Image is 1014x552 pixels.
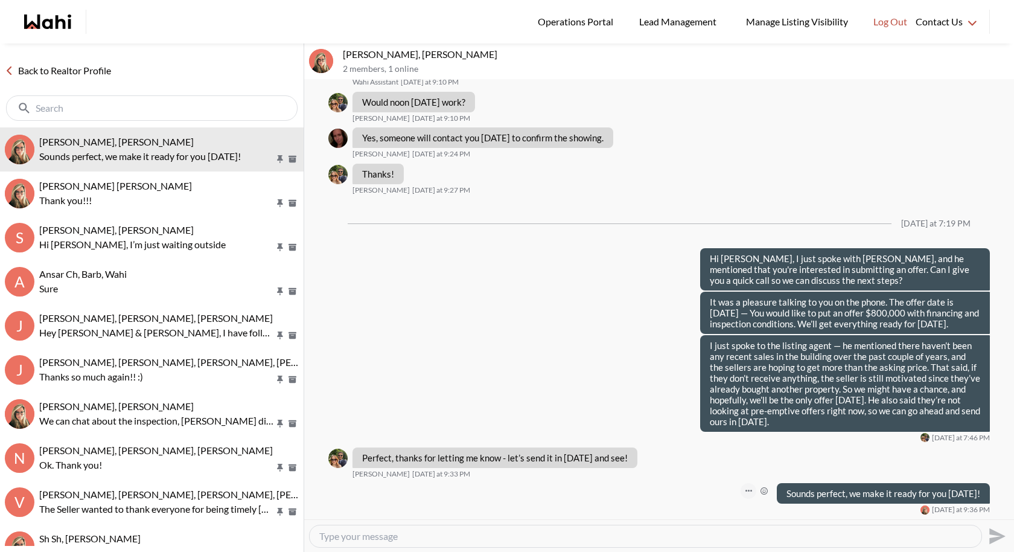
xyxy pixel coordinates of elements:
[756,483,772,499] button: Open Reaction Selector
[286,242,299,252] button: Archive
[932,505,990,515] time: 2025-08-12T01:36:05.352Z
[319,530,972,542] textarea: Type your message
[5,399,34,429] div: Volodymyr Vozniak, Barb
[39,400,194,412] span: [PERSON_NAME], [PERSON_NAME]
[275,330,285,341] button: Pin
[5,179,34,208] img: K
[710,297,980,329] p: It was a pleasure talking to you on the phone. The offer date is [DATE] — You would like to put a...
[352,469,410,479] span: [PERSON_NAME]
[412,185,470,195] time: 2025-08-11T01:27:46.978Z
[39,268,127,280] span: Ansar Ch, Barb, Wahi
[328,449,348,468] img: S
[362,97,465,108] p: Would noon [DATE] work?
[873,14,907,30] span: Log Out
[5,487,34,517] div: V
[275,419,285,429] button: Pin
[286,286,299,297] button: Archive
[275,374,285,385] button: Pin
[286,330,299,341] button: Archive
[275,286,285,297] button: Pin
[328,93,348,112] img: S
[39,326,275,340] p: Hey [PERSON_NAME] & [PERSON_NAME], I have followed up again this morning and will get back to you...
[286,463,299,473] button: Archive
[5,443,34,473] div: N
[5,355,34,385] div: J
[412,114,470,123] time: 2025-08-11T01:10:57.233Z
[352,114,410,123] span: [PERSON_NAME]
[710,340,980,427] p: I just spoke to the listing agent — he mentioned there haven’t been any recent sales in the build...
[5,311,34,341] div: J
[5,267,34,297] div: A
[39,224,194,236] span: [PERSON_NAME], [PERSON_NAME]
[328,93,348,112] div: Sean Andrade
[5,179,34,208] div: Krysten Sousa, Barbara
[39,193,275,208] p: Thank you!!!
[39,458,275,472] p: Ok. Thank you!
[343,48,1009,60] p: [PERSON_NAME], [PERSON_NAME]
[982,522,1009,550] button: Send
[39,370,275,384] p: Thanks so much again!! :)
[538,14,617,30] span: Operations Portal
[362,132,604,143] p: Yes, someone will contact you [DATE] to confirm the showing.
[39,136,194,147] span: [PERSON_NAME], [PERSON_NAME]
[39,237,275,252] p: Hi [PERSON_NAME], I’m just waiting outside
[786,488,980,499] p: Sounds perfect, we make it ready for you [DATE]!
[39,533,141,544] span: Sh Sh, [PERSON_NAME]
[412,469,470,479] time: 2025-08-12T01:33:06.044Z
[39,414,275,428] p: We can chat about the inspection, [PERSON_NAME] did update me in regards to the HWT so we can tal...
[352,77,398,87] span: Wahi Assistant
[286,374,299,385] button: Archive
[24,14,71,29] a: Wahi homepage
[920,505,929,515] img: B
[39,444,273,456] span: [PERSON_NAME], [PERSON_NAME], [PERSON_NAME]
[5,223,34,252] div: S
[275,242,285,252] button: Pin
[710,253,980,286] p: Hi [PERSON_NAME], I just spoke with [PERSON_NAME], and he mentioned that you're interested in sub...
[5,135,34,164] img: S
[286,154,299,164] button: Archive
[639,14,721,30] span: Lead Management
[275,154,285,164] button: Pin
[39,502,275,516] p: The Seller wanted to thank everyone for being timely [DATE]! They appreciated it
[39,312,273,324] span: [PERSON_NAME], [PERSON_NAME], [PERSON_NAME]
[328,129,348,148] div: Alicia Malette
[901,219,971,229] div: [DATE] at 7:19 PM
[39,281,275,296] p: Sure
[39,356,431,368] span: [PERSON_NAME], [PERSON_NAME], [PERSON_NAME], [PERSON_NAME], [PERSON_NAME]
[36,102,270,114] input: Search
[286,507,299,517] button: Archive
[5,135,34,164] div: Sean Andrade, Barb
[328,129,348,148] img: A
[362,168,394,179] p: Thanks!
[412,149,470,159] time: 2025-08-11T01:24:48.198Z
[932,433,990,443] time: 2025-08-11T23:46:25.785Z
[39,180,192,191] span: [PERSON_NAME] [PERSON_NAME]
[401,77,459,87] time: 2025-08-11T01:10:04.332Z
[275,463,285,473] button: Pin
[920,505,929,515] div: Barbara Funt
[742,14,852,30] span: Manage Listing Visibility
[286,198,299,208] button: Archive
[286,419,299,429] button: Archive
[328,449,348,468] div: Sean Andrade
[328,165,348,184] div: Sean Andrade
[352,149,410,159] span: [PERSON_NAME]
[343,64,1009,74] p: 2 members , 1 online
[275,507,285,517] button: Pin
[39,149,275,164] p: Sounds perfect, we make it ready for you [DATE]!
[352,185,410,195] span: [PERSON_NAME]
[328,165,348,184] img: S
[920,433,929,442] div: Sean Andrade
[275,198,285,208] button: Pin
[39,489,352,500] span: [PERSON_NAME], [PERSON_NAME], [PERSON_NAME], [PERSON_NAME]
[5,399,34,429] img: V
[309,49,333,73] div: Sean Andrade, Barb
[920,433,929,442] img: S
[362,452,628,463] p: Perfect, thanks for letting me know - let’s send it in [DATE] and see!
